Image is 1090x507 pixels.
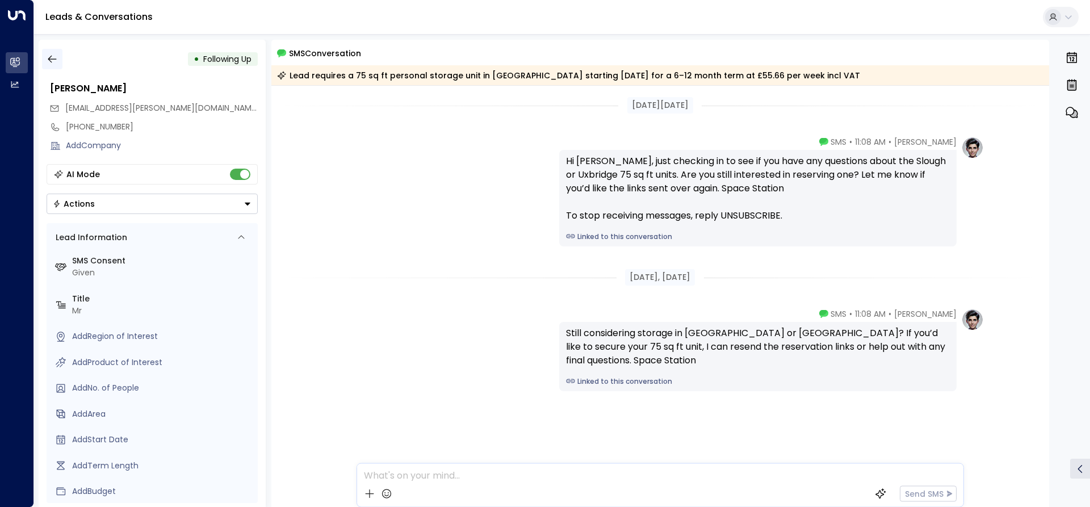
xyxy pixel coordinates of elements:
[66,169,100,180] div: AI Mode
[66,121,258,133] div: [PHONE_NUMBER]
[277,70,860,81] div: Lead requires a 75 sq ft personal storage unit in [GEOGRAPHIC_DATA] starting [DATE] for a 6–12 mo...
[855,136,886,148] span: 11:08 AM
[961,308,984,331] img: profile-logo.png
[66,140,258,152] div: AddCompany
[72,434,253,446] div: AddStart Date
[566,232,950,242] a: Linked to this conversation
[45,10,153,23] a: Leads & Conversations
[566,154,950,223] div: Hi [PERSON_NAME], just checking in to see if you have any questions about the Slough or Uxbridge ...
[72,330,253,342] div: AddRegion of Interest
[72,293,253,305] label: Title
[855,308,886,320] span: 11:08 AM
[72,305,253,317] div: Mr
[627,97,693,114] div: [DATE][DATE]
[194,49,199,69] div: •
[888,308,891,320] span: •
[894,136,957,148] span: [PERSON_NAME]
[831,136,846,148] span: SMS
[72,267,253,279] div: Given
[65,102,259,114] span: [EMAIL_ADDRESS][PERSON_NAME][DOMAIN_NAME]
[72,460,253,472] div: AddTerm Length
[849,308,852,320] span: •
[72,255,253,267] label: SMS Consent
[72,357,253,368] div: AddProduct of Interest
[47,194,258,214] div: Button group with a nested menu
[53,199,95,209] div: Actions
[831,308,846,320] span: SMS
[72,382,253,394] div: AddNo. of People
[72,485,253,497] div: AddBudget
[566,376,950,387] a: Linked to this conversation
[52,232,127,244] div: Lead Information
[203,53,251,65] span: Following Up
[50,82,258,95] div: [PERSON_NAME]
[849,136,852,148] span: •
[566,326,950,367] div: Still considering storage in [GEOGRAPHIC_DATA] or [GEOGRAPHIC_DATA]? If you’d like to secure your...
[894,308,957,320] span: [PERSON_NAME]
[65,102,258,114] span: dom.salmons@hotmail.com
[625,269,695,286] div: [DATE], [DATE]
[72,408,253,420] div: AddArea
[289,47,361,60] span: SMS Conversation
[888,136,891,148] span: •
[47,194,258,214] button: Actions
[961,136,984,159] img: profile-logo.png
